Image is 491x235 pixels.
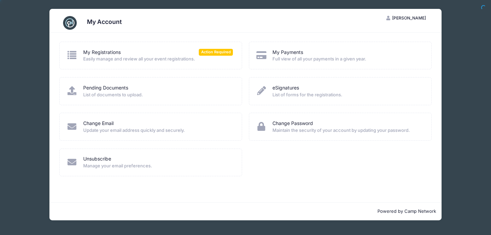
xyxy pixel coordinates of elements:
[83,92,233,98] span: List of documents to upload.
[272,84,299,92] a: eSignatures
[83,127,233,134] span: Update your email address quickly and securely.
[272,127,422,134] span: Maintain the security of your account by updating your password.
[83,49,121,56] a: My Registrations
[83,84,128,92] a: Pending Documents
[272,120,313,127] a: Change Password
[83,56,233,63] span: Easily manage and review all your event registrations.
[381,12,432,24] button: [PERSON_NAME]
[392,15,426,20] span: [PERSON_NAME]
[272,92,422,98] span: List of forms for the registrations.
[63,16,77,30] img: CampNetwork
[55,208,436,215] p: Powered by Camp Network
[87,18,122,25] h3: My Account
[83,163,233,169] span: Manage your email preferences.
[272,49,303,56] a: My Payments
[83,155,111,163] a: Unsubscribe
[83,120,114,127] a: Change Email
[199,49,233,55] span: Action Required
[272,56,422,63] span: Full view of all your payments in a given year.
